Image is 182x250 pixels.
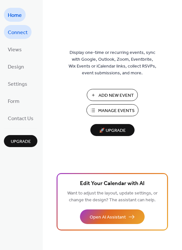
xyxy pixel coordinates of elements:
[80,179,145,188] span: Edit Your Calendar with AI
[90,214,126,221] span: Open AI Assistant
[8,96,19,106] span: Form
[8,114,33,124] span: Contact Us
[98,107,135,114] span: Manage Events
[4,25,32,39] a: Connect
[90,124,135,136] button: 🚀 Upgrade
[87,89,138,101] button: Add New Event
[4,42,26,56] a: Views
[98,92,134,99] span: Add New Event
[8,28,28,38] span: Connect
[8,45,22,55] span: Views
[80,209,145,224] button: Open AI Assistant
[67,189,158,205] span: Want to adjust the layout, update settings, or change the design? The assistant can help.
[8,10,22,20] span: Home
[69,49,156,77] span: Display one-time or recurring events, sync with Google, Outlook, Zoom, Eventbrite, Wix Events or ...
[94,126,131,135] span: 🚀 Upgrade
[4,111,37,125] a: Contact Us
[11,138,31,145] span: Upgrade
[8,62,24,72] span: Design
[4,59,28,73] a: Design
[86,104,138,116] button: Manage Events
[4,77,31,91] a: Settings
[4,94,23,108] a: Form
[8,79,27,89] span: Settings
[4,8,26,22] a: Home
[4,135,37,147] button: Upgrade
